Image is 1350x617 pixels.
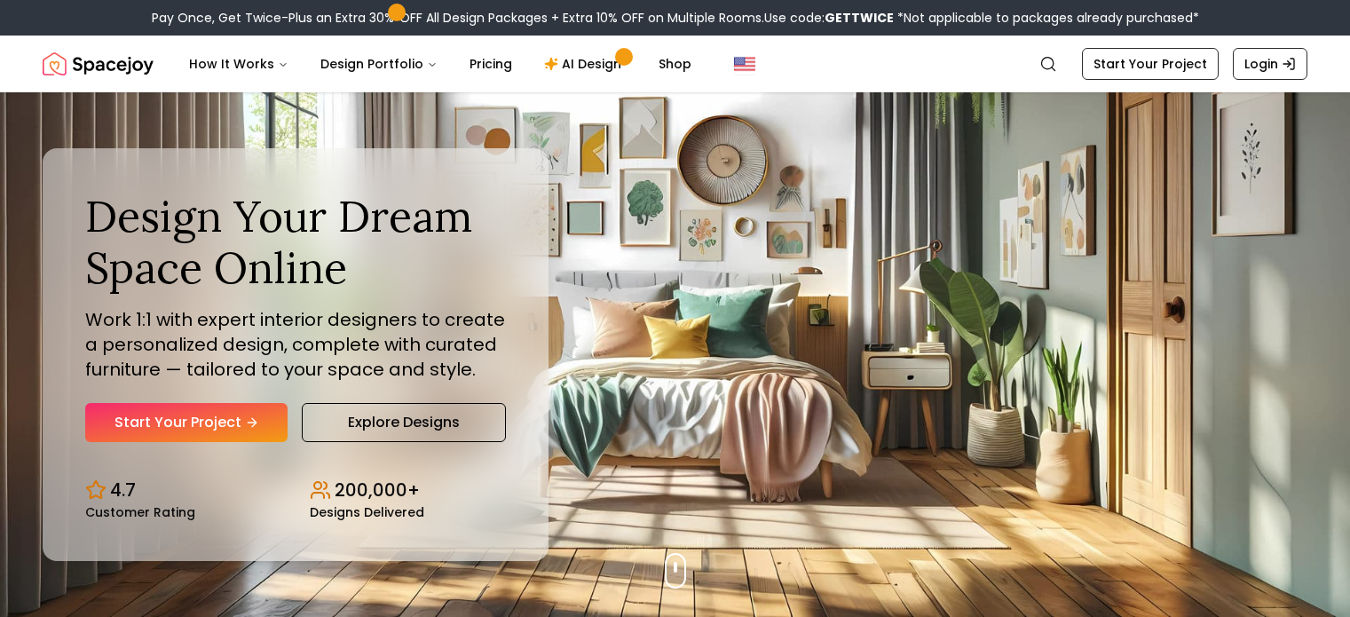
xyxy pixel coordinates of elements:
p: Work 1:1 with expert interior designers to create a personalized design, complete with curated fu... [85,307,506,382]
div: Pay Once, Get Twice-Plus an Extra 30% OFF All Design Packages + Extra 10% OFF on Multiple Rooms. [152,9,1199,27]
img: United States [734,53,755,75]
a: Pricing [455,46,526,82]
button: How It Works [175,46,303,82]
small: Customer Rating [85,506,195,518]
a: AI Design [530,46,641,82]
img: Spacejoy Logo [43,46,154,82]
b: GETTWICE [825,9,894,27]
a: Spacejoy [43,46,154,82]
p: 4.7 [110,478,136,502]
small: Designs Delivered [310,506,424,518]
span: *Not applicable to packages already purchased* [894,9,1199,27]
nav: Main [175,46,706,82]
a: Shop [644,46,706,82]
a: Start Your Project [1082,48,1219,80]
div: Design stats [85,463,506,518]
p: 200,000+ [335,478,420,502]
nav: Global [43,36,1307,92]
button: Design Portfolio [306,46,452,82]
a: Login [1233,48,1307,80]
a: Explore Designs [302,403,506,442]
a: Start Your Project [85,403,288,442]
h1: Design Your Dream Space Online [85,191,506,293]
span: Use code: [764,9,894,27]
